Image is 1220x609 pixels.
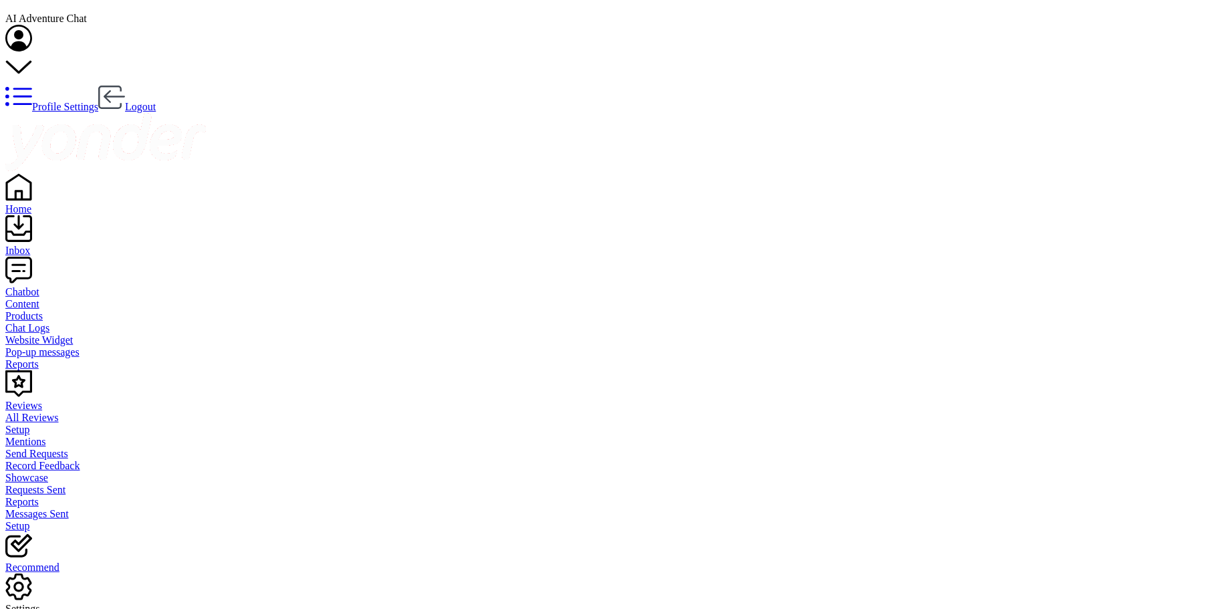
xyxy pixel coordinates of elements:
a: Messages Sent [5,508,1215,520]
a: Inbox [5,233,1215,257]
a: Profile Settings [5,101,98,112]
div: Reviews [5,400,1215,412]
a: Recommend [5,550,1215,574]
a: Showcase [5,472,1215,484]
a: Setup [5,520,1215,532]
div: Home [5,203,1215,215]
a: Reviews [5,388,1215,412]
a: Setup [5,424,1215,436]
a: Content [5,298,1215,310]
a: Reports [5,358,1215,370]
div: Chatbot [5,286,1215,298]
a: Requests Sent [5,484,1215,496]
a: Pop-up messages [5,346,1215,358]
div: Inbox [5,245,1215,257]
div: AI Adventure Chat [5,13,1215,25]
a: Reports [5,496,1215,508]
a: Website Widget [5,334,1215,346]
a: Mentions [5,436,1215,448]
a: Record Feedback [5,460,1215,472]
a: Products [5,310,1215,322]
a: Logout [98,101,156,112]
a: Home [5,191,1215,215]
a: All Reviews [5,412,1215,424]
img: yonder-white-logo.png [5,113,206,171]
a: Chatbot [5,274,1215,298]
div: Recommend [5,562,1215,574]
a: Send Requests [5,448,1215,460]
a: Chat Logs [5,322,1215,334]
